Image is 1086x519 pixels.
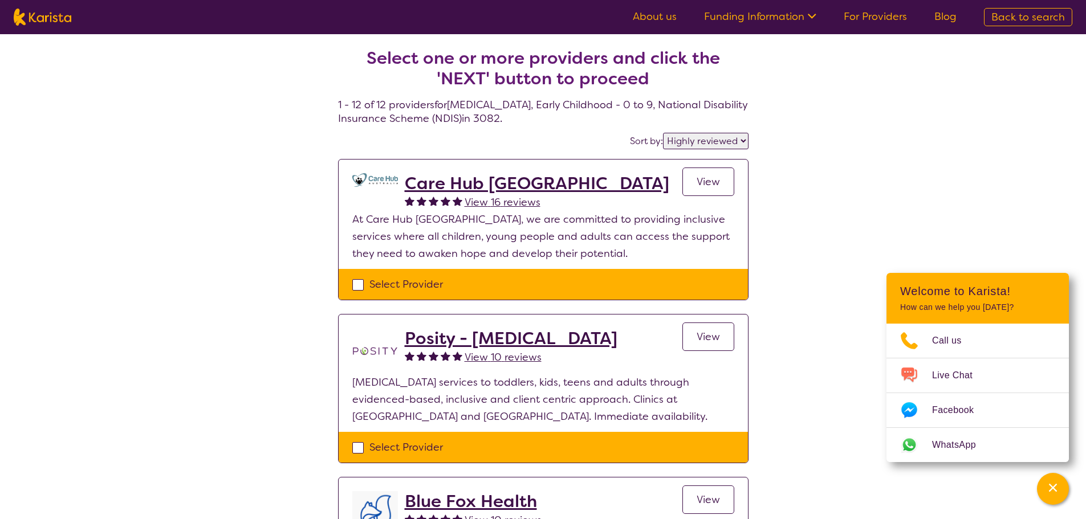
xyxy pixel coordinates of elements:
p: How can we help you [DATE]? [900,303,1055,312]
a: View 10 reviews [465,349,542,366]
span: View [697,175,720,189]
a: View [682,167,734,196]
img: ghwmlfce3t00xkecpakn.jpg [352,173,398,187]
a: View [682,485,734,514]
span: View 10 reviews [465,350,542,364]
h2: Select one or more providers and click the 'NEXT' button to proceed [352,48,735,89]
img: fullstar [429,351,438,361]
label: Sort by: [630,135,663,147]
a: Funding Information [704,10,816,23]
span: View 16 reviews [465,195,540,209]
img: fullstar [417,196,426,206]
a: For Providers [844,10,907,23]
a: Back to search [984,8,1072,26]
img: fullstar [453,351,462,361]
img: fullstar [453,196,462,206]
div: Channel Menu [886,273,1069,462]
img: fullstar [429,196,438,206]
span: Live Chat [932,367,986,384]
a: About us [633,10,677,23]
img: t1bslo80pcylnzwjhndq.png [352,328,398,374]
p: [MEDICAL_DATA] services to toddlers, kids, teens and adults through evidenced-based, inclusive an... [352,374,734,425]
span: View [697,493,720,506]
span: Call us [932,332,975,349]
a: Care Hub [GEOGRAPHIC_DATA] [405,173,669,194]
a: Web link opens in a new tab. [886,428,1069,462]
a: Posity - [MEDICAL_DATA] [405,328,617,349]
span: View [697,330,720,344]
span: WhatsApp [932,436,990,453]
h4: 1 - 12 of 12 providers for [MEDICAL_DATA] , Early Childhood - 0 to 9 , National Disability Insura... [338,21,749,125]
span: Facebook [932,402,987,419]
p: At Care Hub [GEOGRAPHIC_DATA], we are committed to providing inclusive services where all childre... [352,211,734,262]
a: Blog [934,10,957,23]
a: View [682,322,734,351]
img: fullstar [405,351,414,361]
img: Karista logo [14,9,71,26]
button: Channel Menu [1037,473,1069,505]
ul: Choose channel [886,324,1069,462]
img: fullstar [417,351,426,361]
img: fullstar [441,196,450,206]
span: Back to search [991,10,1065,24]
a: View 16 reviews [465,194,540,211]
img: fullstar [405,196,414,206]
a: Blue Fox Health [405,491,542,512]
img: fullstar [441,351,450,361]
h2: Welcome to Karista! [900,284,1055,298]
